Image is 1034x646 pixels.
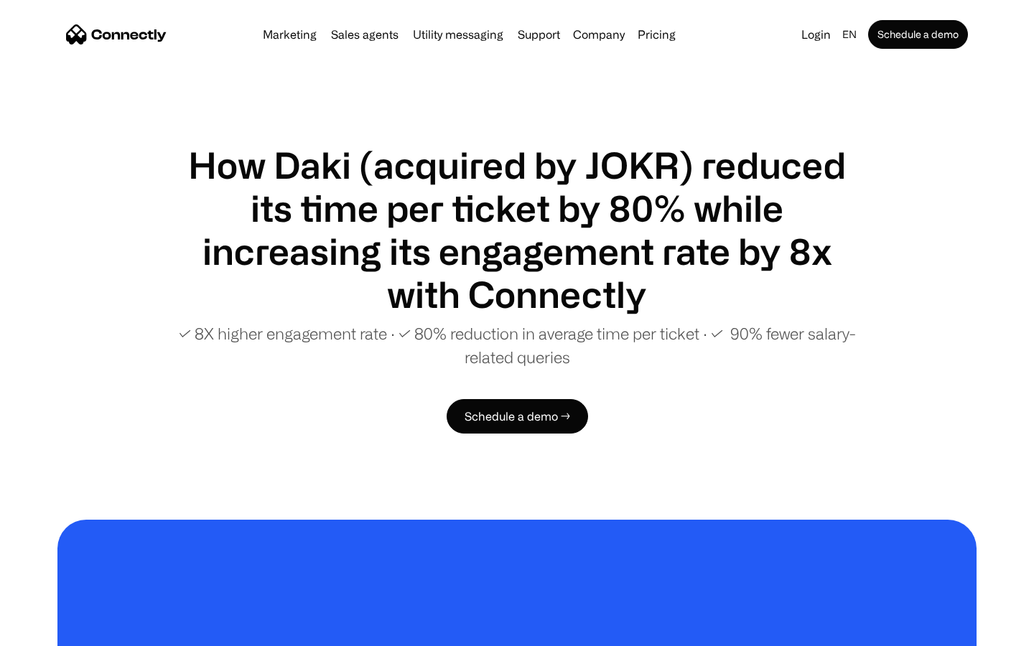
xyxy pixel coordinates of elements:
[172,144,862,316] h1: How Daki (acquired by JOKR) reduced its time per ticket by 80% while increasing its engagement ra...
[632,29,681,40] a: Pricing
[325,29,404,40] a: Sales agents
[172,322,862,369] p: ✓ 8X higher engagement rate ∙ ✓ 80% reduction in average time per ticket ∙ ✓ 90% fewer salary-rel...
[842,24,857,45] div: en
[447,399,588,434] a: Schedule a demo →
[796,24,837,45] a: Login
[29,621,86,641] ul: Language list
[257,29,322,40] a: Marketing
[14,619,86,641] aside: Language selected: English
[512,29,566,40] a: Support
[407,29,509,40] a: Utility messaging
[573,24,625,45] div: Company
[868,20,968,49] a: Schedule a demo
